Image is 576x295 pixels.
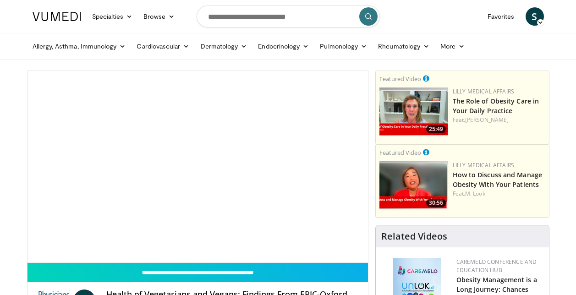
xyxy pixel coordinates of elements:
[465,190,485,197] a: M. Look
[379,87,448,136] img: e1208b6b-349f-4914-9dd7-f97803bdbf1d.png.150x105_q85_crop-smart_upscale.png
[33,12,81,21] img: VuMedi Logo
[87,7,138,26] a: Specialties
[482,7,520,26] a: Favorites
[379,148,421,157] small: Featured Video
[252,37,314,55] a: Endocrinology
[314,37,373,55] a: Pulmonology
[379,75,421,83] small: Featured Video
[426,199,446,207] span: 30:56
[381,231,447,242] h4: Related Videos
[379,87,448,136] a: 25:49
[456,258,537,274] a: CaReMeLO Conference and Education Hub
[526,7,544,26] a: S
[453,161,515,169] a: Lilly Medical Affairs
[195,37,253,55] a: Dermatology
[453,87,515,95] a: Lilly Medical Affairs
[453,116,545,124] div: Feat.
[27,71,368,263] video-js: Video Player
[426,125,446,133] span: 25:49
[453,190,545,198] div: Feat.
[379,161,448,209] a: 30:56
[373,37,435,55] a: Rheumatology
[453,97,539,115] a: The Role of Obesity Care in Your Daily Practice
[435,37,470,55] a: More
[465,116,509,124] a: [PERSON_NAME]
[131,37,195,55] a: Cardiovascular
[138,7,180,26] a: Browse
[379,161,448,209] img: c98a6a29-1ea0-4bd5-8cf5-4d1e188984a7.png.150x105_q85_crop-smart_upscale.png
[197,5,380,27] input: Search topics, interventions
[453,170,543,189] a: How to Discuss and Manage Obesity With Your Patients
[27,37,132,55] a: Allergy, Asthma, Immunology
